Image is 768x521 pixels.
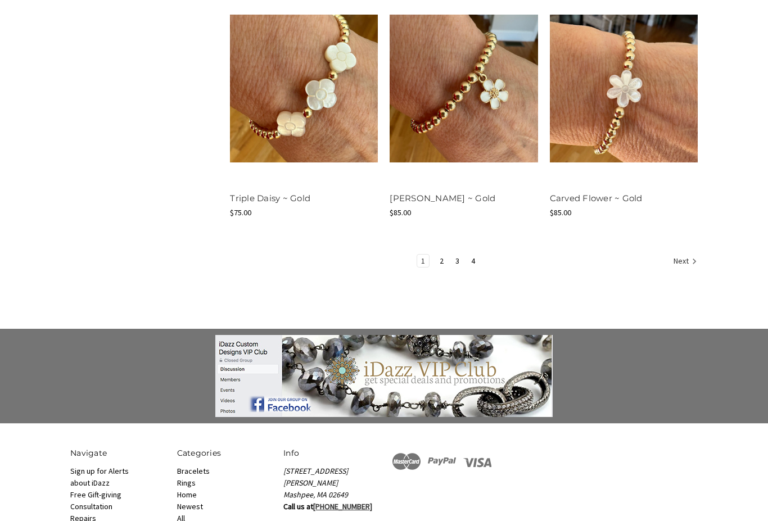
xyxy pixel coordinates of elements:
[283,465,378,501] address: [STREET_ADDRESS][PERSON_NAME] Mashpee, MA 02649
[417,255,429,267] a: Page 1 of 4
[390,193,495,203] a: [PERSON_NAME] ~ Gold
[70,447,165,459] h5: Navigate
[47,335,721,417] a: Join the group!
[230,15,378,162] img: Triple Daisy ~ Gold
[313,501,372,511] a: [PHONE_NUMBER]
[283,501,372,511] strong: Call us at
[177,490,197,500] a: Home
[177,466,210,476] a: Bracelets
[70,490,121,511] a: Free Gift-giving Consultation
[230,207,251,218] span: $75.00
[70,466,129,476] a: Sign up for Alerts
[670,255,697,269] a: Next
[215,335,553,417] img: banner-small.jpg
[283,447,378,459] h5: Info
[436,255,448,267] a: Page 2 of 4
[230,254,698,270] nav: pagination
[177,478,196,488] a: Rings
[390,15,537,162] img: White Daisy ~ Gold
[550,193,643,203] a: Carved Flower ~ Gold
[230,193,310,203] a: Triple Daisy ~ Gold
[550,15,698,162] img: Carved Flower ~ Gold
[550,207,571,218] span: $85.00
[70,478,110,488] a: about iDazz
[467,255,479,267] a: Page 4 of 4
[177,447,272,459] h5: Categories
[451,255,463,267] a: Page 3 of 4
[390,207,411,218] span: $85.00
[177,501,203,511] a: Newest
